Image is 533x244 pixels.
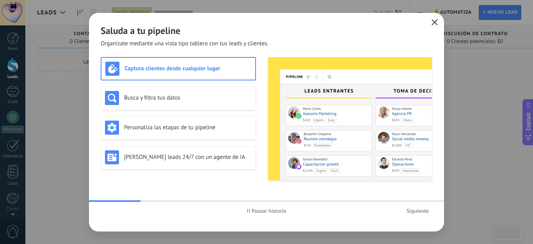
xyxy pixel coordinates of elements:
[403,205,432,217] button: Siguiente
[101,40,268,48] span: Organízate mediante una vista tipo tablero con tus leads y clientes.
[252,208,286,214] span: Pausar historia
[101,25,432,37] h2: Saluda a tu pipeline
[124,65,251,72] h3: Captura clientes desde cualquier lugar
[407,208,429,214] span: Siguiente
[124,94,252,102] h3: Busca y filtra tus datos
[243,205,290,217] button: Pausar historia
[124,124,252,131] h3: Personaliza las etapas de tu pipeline
[124,153,252,161] h3: [PERSON_NAME] leads 24/7 con un agente de IA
